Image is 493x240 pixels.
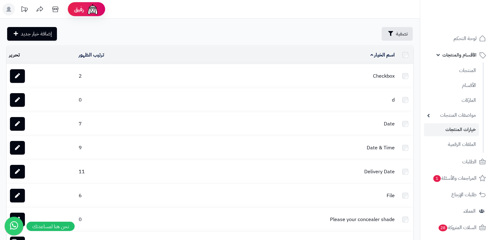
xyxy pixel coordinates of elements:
td: 6 [76,184,174,207]
a: السلات المتروكة28 [424,220,489,235]
td: 0 [76,208,174,231]
td: 7 [76,112,174,136]
td: Date & Time [174,136,397,160]
td: File [174,184,397,207]
a: إضافة خيار جديد [7,27,57,41]
span: 1 [433,175,441,182]
a: لوحة التحكم [424,31,489,46]
td: 11 [76,160,174,183]
a: اسم الخيار [370,51,395,59]
a: طلبات الإرجاع [424,187,489,202]
span: الطلبات [462,157,477,166]
span: المراجعات والأسئلة [433,174,477,183]
span: إضافة خيار جديد [21,30,52,38]
a: المنتجات [424,64,479,77]
span: طلبات الإرجاع [451,190,477,199]
span: السلات المتروكة [438,223,477,232]
a: تحديثات المنصة [16,3,32,17]
td: 0 [76,88,174,112]
a: الماركات [424,94,479,107]
td: Please your concealer shade [174,208,397,231]
td: Checkbox [174,64,397,88]
span: 28 [439,224,447,231]
button: تصفية [382,27,413,41]
a: الملفات الرقمية [424,138,479,151]
a: مواصفات المنتجات [424,109,479,122]
td: 9 [76,136,174,160]
span: العملاء [463,207,476,215]
img: ai-face.png [86,3,99,16]
span: رفيق [74,6,84,13]
span: الأقسام والمنتجات [442,51,477,59]
a: العملاء [424,204,489,219]
a: خيارات المنتجات [424,123,479,136]
td: 2 [76,64,174,88]
a: المراجعات والأسئلة1 [424,171,489,186]
a: ترتيب الظهور [79,51,104,59]
td: Date [174,112,397,136]
td: تحرير [7,46,76,64]
td: d [174,88,397,112]
a: الطلبات [424,154,489,169]
span: لوحة التحكم [453,34,477,43]
td: Delivery Date [174,160,397,183]
span: تصفية [396,30,408,38]
a: الأقسام [424,79,479,92]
